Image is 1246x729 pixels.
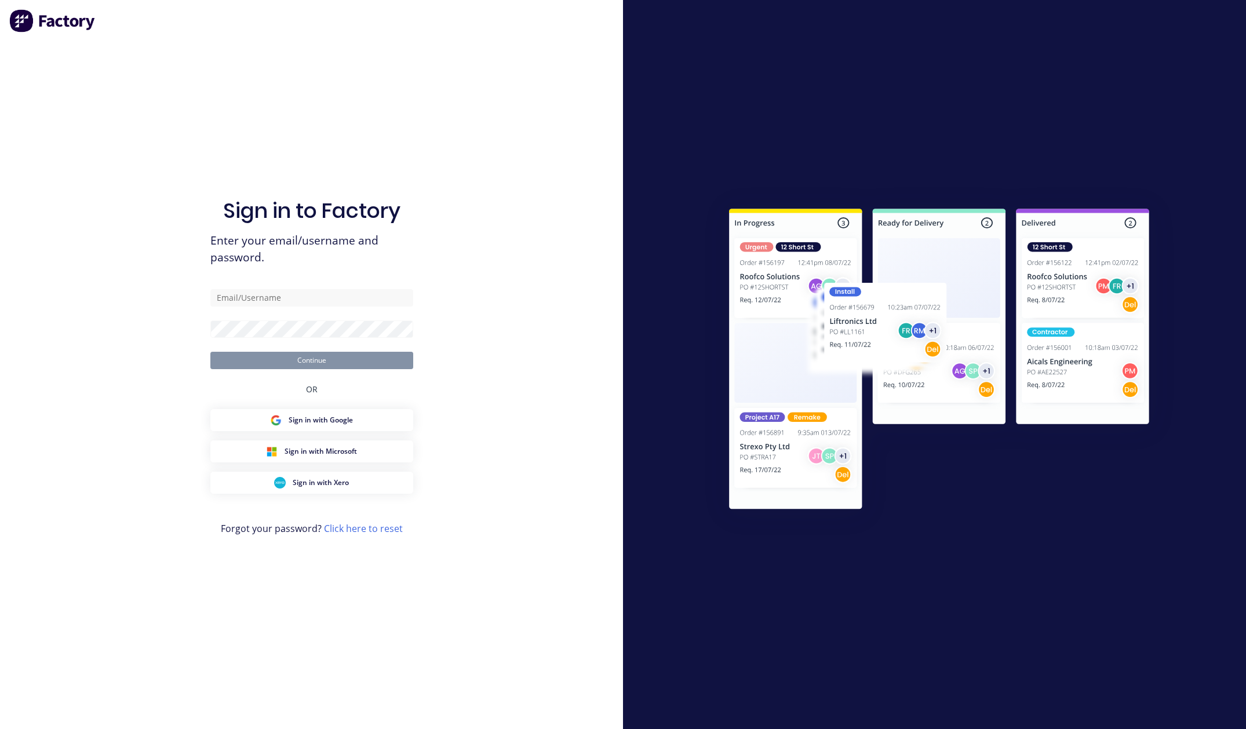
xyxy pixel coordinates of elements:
h1: Sign in to Factory [223,198,400,223]
div: OR [306,369,318,409]
img: Sign in [704,185,1175,537]
button: Xero Sign inSign in with Xero [210,472,413,494]
img: Google Sign in [270,414,282,426]
button: Microsoft Sign inSign in with Microsoft [210,440,413,462]
img: Microsoft Sign in [266,446,278,457]
button: Google Sign inSign in with Google [210,409,413,431]
span: Sign in with Microsoft [285,446,357,457]
a: Click here to reset [324,522,403,535]
img: Xero Sign in [274,477,286,489]
button: Continue [210,352,413,369]
img: Factory [9,9,96,32]
span: Sign in with Google [289,415,353,425]
span: Forgot your password? [221,522,403,535]
span: Sign in with Xero [293,478,349,488]
input: Email/Username [210,289,413,307]
span: Enter your email/username and password. [210,232,413,266]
